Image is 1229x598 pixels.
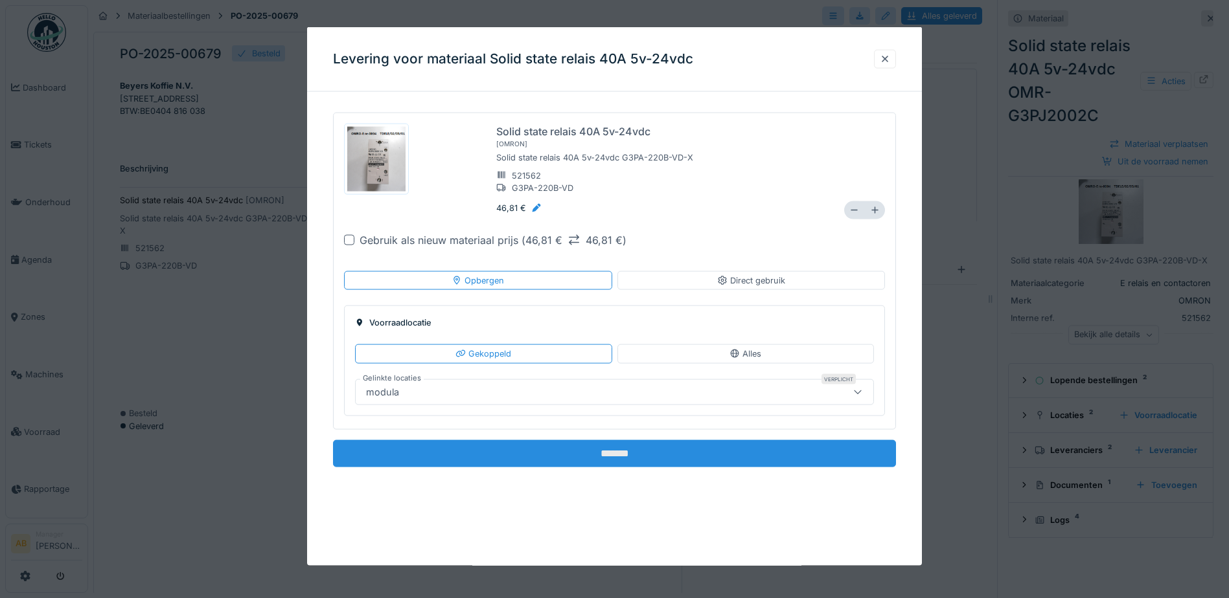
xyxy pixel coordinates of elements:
[496,201,542,214] div: 46,81 €
[360,232,626,248] div: Gebruik als nieuw materiaal prijs ( )
[496,139,527,149] div: [ OMRON ]
[361,384,404,399] div: modula
[355,316,874,329] div: Voorraadlocatie
[455,348,511,360] div: Gekoppeld
[347,127,406,192] img: 60s4i6b24air5yfv34rtkrnfx2ve
[360,372,424,383] label: Gelinkte locaties
[729,348,761,360] div: Alles
[333,51,693,67] h3: Levering voor materiaal Solid state relais 40A 5v-24vdc
[496,181,573,194] div: G3PA-220B-VD
[496,124,650,139] div: Solid state relais 40A 5v-24vdc
[717,274,785,287] div: Direct gebruik
[496,169,573,181] div: 521562
[525,232,623,248] div: 46,81 € 46,81 €
[452,274,504,287] div: Opbergen
[821,373,856,384] div: Verplicht
[496,149,834,166] div: Solid state relais 40A 5v-24vdc G3PA-220B-VD-X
